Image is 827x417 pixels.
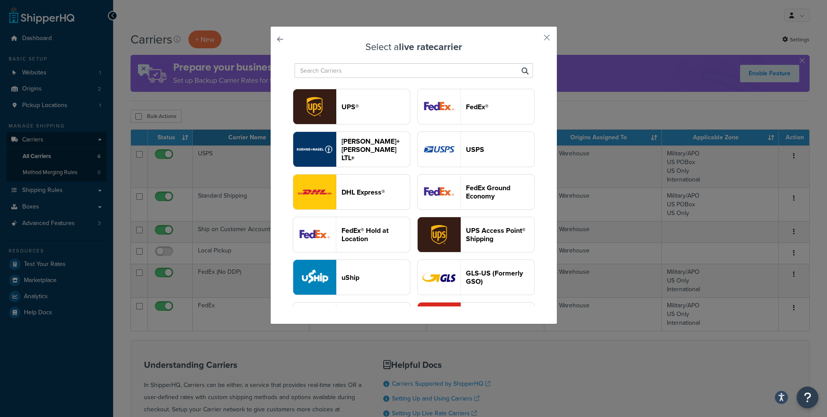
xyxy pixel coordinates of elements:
[418,303,460,337] img: fastwayv2 logo
[293,217,336,252] img: fedExLocation logo
[418,217,460,252] img: accessPoint logo
[417,174,535,210] button: smartPost logoFedEx Ground Economy
[466,226,534,243] header: UPS Access Point® Shipping
[342,273,410,282] header: uShip
[417,131,535,167] button: usps logoUSPS
[342,137,410,162] header: [PERSON_NAME]+[PERSON_NAME] LTL+
[418,175,460,209] img: smartPost logo
[293,259,410,295] button: uShip logouShip
[293,132,336,167] img: reTransFreight logo
[418,260,460,295] img: gso logo
[293,174,410,210] button: dhl logoDHL Express®
[417,217,535,252] button: accessPoint logoUPS Access Point® Shipping
[342,188,410,196] header: DHL Express®
[293,217,410,252] button: fedExLocation logoFedEx® Hold at Location
[293,302,410,338] button: abfFreight logo
[293,175,336,209] img: dhl logo
[342,226,410,243] header: FedEx® Hold at Location
[399,40,462,54] strong: live rate carrier
[293,303,336,337] img: abfFreight logo
[295,63,533,78] input: Search Carriers
[293,89,336,124] img: ups logo
[418,89,460,124] img: fedEx logo
[466,269,534,286] header: GLS-US (Formerly GSO)
[292,42,535,52] h3: Select a
[466,145,534,154] header: USPS
[293,260,336,295] img: uShip logo
[418,132,460,167] img: usps logo
[342,103,410,111] header: UPS®
[417,259,535,295] button: gso logoGLS-US (Formerly GSO)
[293,89,410,124] button: ups logoUPS®
[417,89,535,124] button: fedEx logoFedEx®
[293,131,410,167] button: reTransFreight logo[PERSON_NAME]+[PERSON_NAME] LTL+
[466,103,534,111] header: FedEx®
[417,302,535,338] button: fastwayv2 logo
[466,184,534,200] header: FedEx Ground Economy
[797,387,818,408] button: Open Resource Center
